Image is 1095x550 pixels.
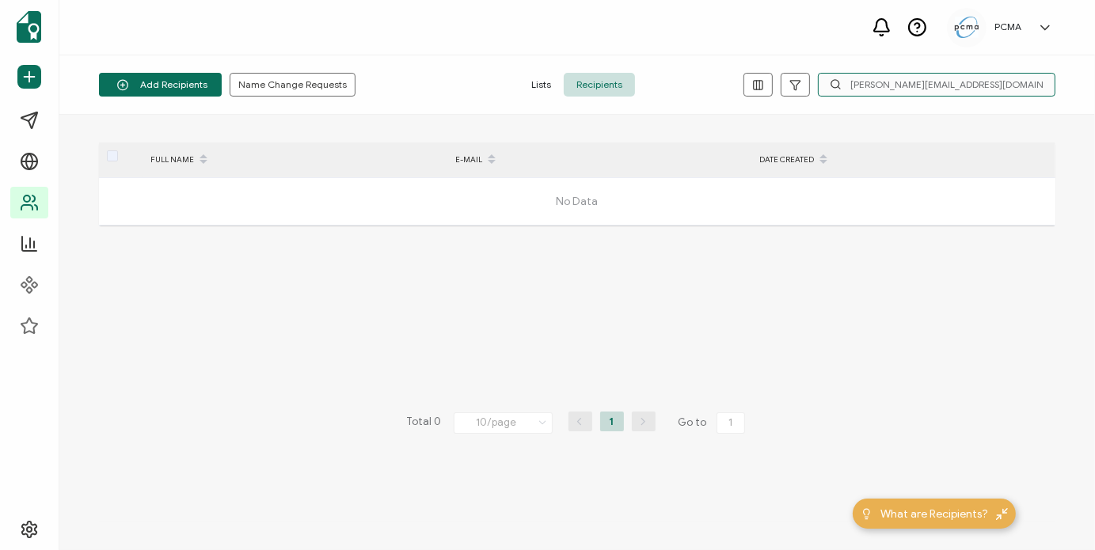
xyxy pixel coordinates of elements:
div: DATE CREATED [751,146,1055,173]
button: Name Change Requests [230,73,355,97]
span: No Data [338,178,816,226]
span: Recipients [564,73,635,97]
span: Total 0 [407,412,442,434]
div: FULL NAME [143,146,447,173]
img: sertifier-logomark-colored.svg [17,11,41,43]
img: 5c892e8a-a8c9-4ab0-b501-e22bba25706e.jpg [955,17,979,38]
span: Go to [679,412,748,434]
button: Add Recipients [99,73,222,97]
input: Select [454,412,553,434]
span: Lists [519,73,564,97]
span: What are Recipients? [880,506,988,522]
input: Search [818,73,1055,97]
li: 1 [600,412,624,431]
iframe: Chat Widget [1016,474,1095,550]
img: minimize-icon.svg [996,508,1008,520]
div: E-MAIL [447,146,751,173]
span: Name Change Requests [238,80,347,89]
h5: PCMA [994,21,1021,32]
